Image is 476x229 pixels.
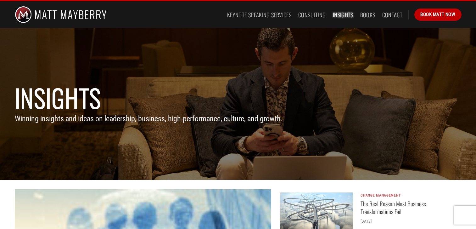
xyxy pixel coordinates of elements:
[15,113,462,125] p: Winning insights and ideas on leadership, business, high-performance, culture, and growth.
[280,192,353,229] img: business transformations
[333,9,353,20] a: Insights
[227,9,291,20] a: Keynote Speaking Services
[361,200,454,216] a: The Real Reason Most Business Transformations Fail
[382,9,403,20] a: Contact
[361,218,454,225] div: [DATE]
[414,9,461,20] a: Book Matt Now
[361,193,454,198] p: Change Management
[420,11,455,18] span: Book Matt Now
[15,79,102,116] strong: Insights
[360,9,375,20] a: Books
[15,1,107,28] img: Matt Mayberry
[298,9,326,20] a: Consulting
